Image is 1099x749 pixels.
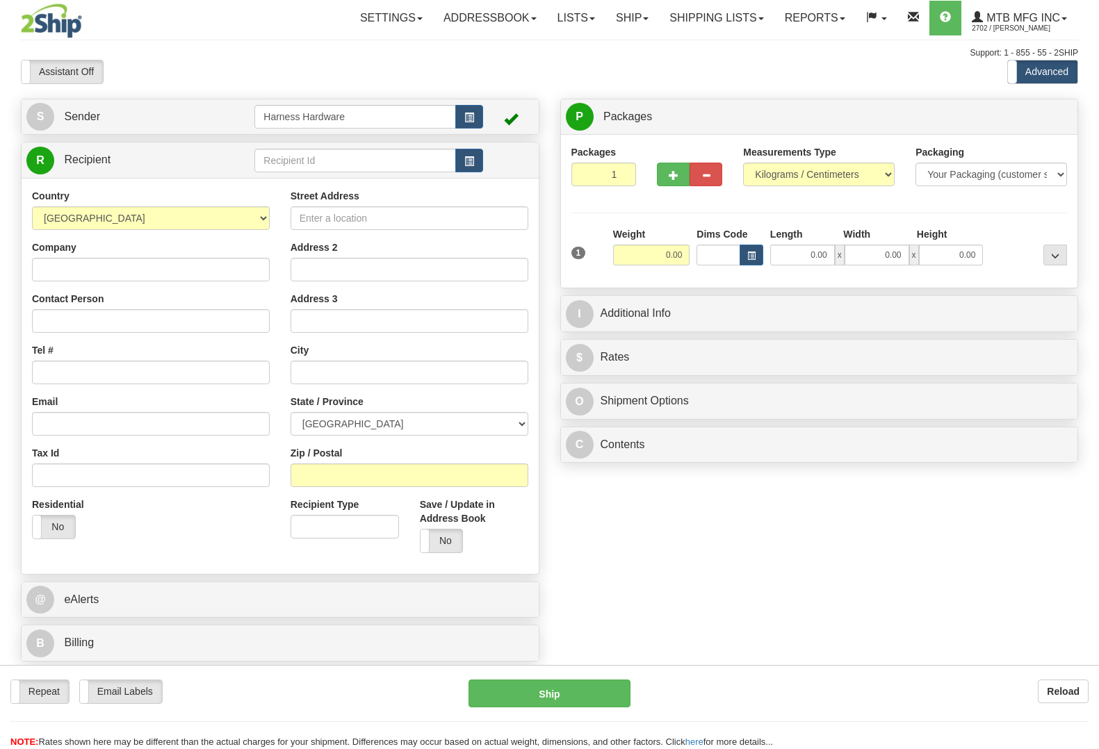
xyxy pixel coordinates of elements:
a: B Billing [26,629,534,657]
label: Save / Update in Address Book [420,497,528,525]
input: Recipient Id [254,149,455,172]
span: S [26,103,54,131]
span: 1 [571,247,586,259]
label: Width [843,227,870,241]
a: Lists [547,1,605,35]
label: Measurements Type [743,145,836,159]
label: Country [32,189,70,203]
label: Email Labels [80,680,162,702]
a: Reports [774,1,856,35]
span: O [566,388,594,415]
a: @ eAlerts [26,586,534,614]
a: here [685,736,703,747]
button: Reload [1038,680,1089,703]
span: Packages [603,110,652,122]
label: Advanced [1008,60,1077,83]
label: Length [770,227,803,241]
a: $Rates [566,343,1073,372]
a: IAdditional Info [566,299,1073,328]
span: eAlerts [64,593,99,605]
label: Address 2 [291,240,338,254]
span: R [26,147,54,174]
div: Support: 1 - 855 - 55 - 2SHIP [21,47,1078,59]
span: @ [26,586,54,614]
span: NOTE: [10,736,38,747]
span: MTB MFG INC [983,12,1060,24]
span: Sender [64,110,100,122]
label: State / Province [291,395,364,409]
a: MTB MFG INC 2702 / [PERSON_NAME] [961,1,1077,35]
label: Zip / Postal [291,446,343,460]
button: Ship [469,680,630,707]
label: City [291,343,309,357]
label: Tel # [32,343,54,357]
label: Address 3 [291,292,338,306]
input: Sender Id [254,105,455,129]
label: Email [32,395,58,409]
span: P [566,103,594,131]
span: I [566,300,594,328]
a: P Packages [566,103,1073,131]
a: Ship [605,1,659,35]
span: B [26,629,54,657]
label: Packages [571,145,617,159]
div: ... [1043,245,1067,265]
span: C [566,431,594,459]
label: Height [917,227,947,241]
a: OShipment Options [566,387,1073,415]
a: Addressbook [433,1,547,35]
label: Residential [32,497,84,511]
a: S Sender [26,103,254,131]
span: Recipient [64,154,111,165]
span: Billing [64,636,94,648]
label: Company [32,240,76,254]
a: Shipping lists [659,1,774,35]
a: R Recipient [26,146,229,174]
b: Reload [1047,686,1080,697]
label: Dims Code [697,227,747,241]
label: Recipient Type [291,497,359,511]
span: x [909,245,919,265]
img: logo2702.jpg [21,3,82,38]
label: Contact Person [32,292,104,306]
label: Packaging [915,145,964,159]
input: Enter a location [291,206,528,230]
span: x [835,245,845,265]
span: $ [566,344,594,372]
label: No [421,529,463,552]
label: Tax Id [32,446,59,460]
label: Street Address [291,189,359,203]
label: Assistant Off [22,60,103,83]
label: No [33,516,75,538]
label: Repeat [11,680,69,702]
label: Weight [613,227,645,241]
a: Settings [350,1,433,35]
a: CContents [566,431,1073,459]
span: 2702 / [PERSON_NAME] [972,22,1076,35]
iframe: chat widget [1067,304,1098,445]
